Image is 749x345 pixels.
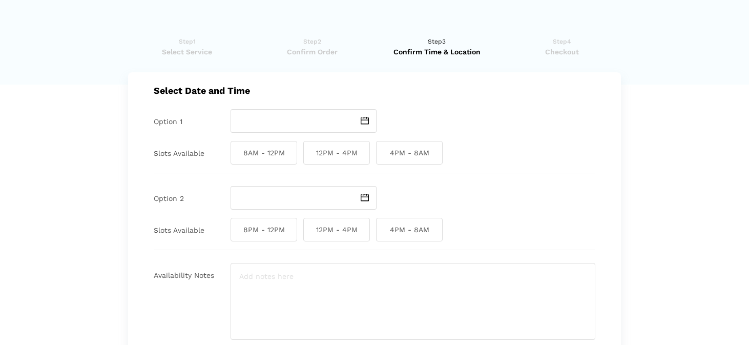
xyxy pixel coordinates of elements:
[154,271,214,280] label: Availability Notes
[128,47,246,57] span: Select Service
[378,36,496,57] a: Step3
[503,47,621,57] span: Checkout
[231,218,297,241] span: 8PM - 12PM
[154,85,595,96] h5: Select Date and Time
[376,218,443,241] span: 4PM - 8AM
[253,47,371,57] span: Confirm Order
[128,36,246,57] a: Step1
[378,47,496,57] span: Confirm Time & Location
[231,141,297,165] span: 8AM - 12PM
[303,141,370,165] span: 12PM - 4PM
[154,194,184,203] label: Option 2
[253,36,371,57] a: Step2
[503,36,621,57] a: Step4
[154,226,204,235] label: Slots Available
[154,149,204,158] label: Slots Available
[376,141,443,165] span: 4PM - 8AM
[303,218,370,241] span: 12PM - 4PM
[154,117,182,126] label: Option 1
